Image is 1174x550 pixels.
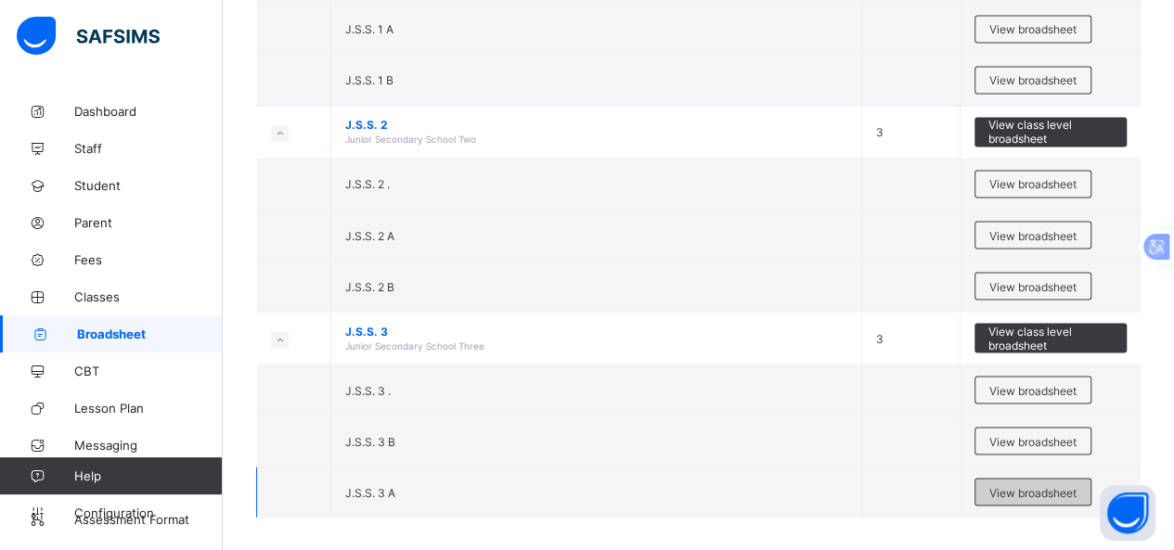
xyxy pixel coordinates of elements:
span: Student [74,178,223,193]
span: Dashboard [74,104,223,119]
span: Fees [74,252,223,267]
a: View broadsheet [974,15,1091,29]
span: View broadsheet [989,228,1077,242]
span: Help [74,468,222,483]
span: Configuration [74,505,222,520]
span: Classes [74,289,223,304]
a: View broadsheet [974,427,1091,441]
span: Junior Secondary School Two [345,134,476,145]
span: Broadsheet [77,326,223,341]
span: J.S.S. 2 . [345,177,390,191]
span: View broadsheet [989,279,1077,293]
a: View broadsheet [974,66,1091,80]
span: View broadsheet [989,383,1077,397]
img: safsims [17,17,160,56]
a: View class level broadsheet [974,323,1128,337]
span: 3 [876,125,884,139]
span: J.S.S. 3 [345,324,847,338]
span: View class level broadsheet [988,324,1114,352]
span: Messaging [74,438,223,453]
a: View class level broadsheet [974,117,1128,131]
span: 3 [876,331,884,345]
span: J.S.S. 3 . [345,383,391,397]
span: J.S.S. 2 [345,118,847,132]
span: Staff [74,141,223,156]
span: View broadsheet [989,434,1077,448]
a: View broadsheet [974,221,1091,235]
span: J.S.S. 2 B [345,279,394,293]
span: View broadsheet [989,22,1077,36]
a: View broadsheet [974,272,1091,286]
span: View broadsheet [989,177,1077,191]
span: J.S.S. 1 A [345,22,393,36]
span: J.S.S. 3 B [345,434,395,448]
span: Junior Secondary School Three [345,339,484,351]
span: View broadsheet [989,73,1077,87]
span: CBT [74,364,223,378]
span: J.S.S. 3 A [345,485,395,499]
span: Parent [74,215,223,230]
a: View broadsheet [974,478,1091,492]
span: View class level broadsheet [988,118,1114,146]
button: Open asap [1100,485,1155,541]
span: J.S.S. 2 A [345,228,394,242]
span: Lesson Plan [74,401,223,416]
a: View broadsheet [974,376,1091,390]
span: View broadsheet [989,485,1077,499]
span: J.S.S. 1 B [345,73,393,87]
a: View broadsheet [974,170,1091,184]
